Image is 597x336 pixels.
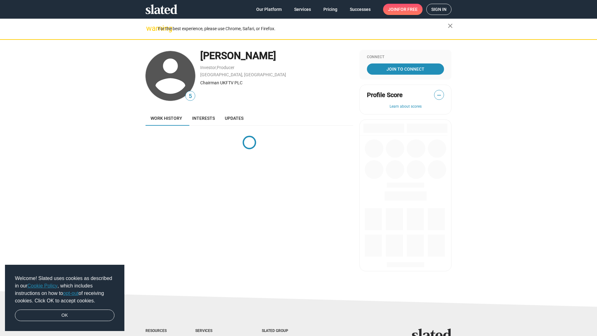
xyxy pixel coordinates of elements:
div: Connect [367,55,444,60]
div: Chairman UKFTV PLC [200,80,353,86]
span: Join To Connect [368,63,443,75]
span: Successes [350,4,371,15]
span: for free [398,4,418,15]
span: Sign in [431,4,447,15]
div: Slated Group [262,329,304,334]
a: Our Platform [251,4,287,15]
a: Producer [217,65,234,70]
a: [GEOGRAPHIC_DATA], [GEOGRAPHIC_DATA] [200,72,286,77]
a: Services [289,4,316,15]
a: Work history [146,111,187,126]
a: opt-out [63,291,79,296]
span: Work history [150,116,182,121]
button: Learn about scores [367,104,444,109]
a: Updates [220,111,248,126]
span: Join [388,4,418,15]
span: — [434,91,444,99]
div: cookieconsent [5,265,124,331]
span: Services [294,4,311,15]
mat-icon: warning [146,25,154,32]
div: Resources [146,329,170,334]
a: dismiss cookie message [15,310,114,321]
a: Sign in [426,4,451,15]
div: Services [195,329,237,334]
a: Joinfor free [383,4,423,15]
a: Pricing [318,4,342,15]
span: Profile Score [367,91,403,99]
mat-icon: close [447,22,454,30]
span: Interests [192,116,215,121]
a: Join To Connect [367,63,444,75]
span: , [216,66,217,70]
div: [PERSON_NAME] [200,49,353,63]
span: Updates [225,116,243,121]
a: Successes [345,4,376,15]
span: Welcome! Slated uses cookies as described in our , which includes instructions on how to of recei... [15,275,114,305]
a: Cookie Policy [27,283,58,288]
a: Investor [200,65,216,70]
div: For the best experience, please use Chrome, Safari, or Firefox. [158,25,448,33]
span: Pricing [323,4,337,15]
a: Interests [187,111,220,126]
span: 5 [186,92,195,100]
span: Our Platform [256,4,282,15]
